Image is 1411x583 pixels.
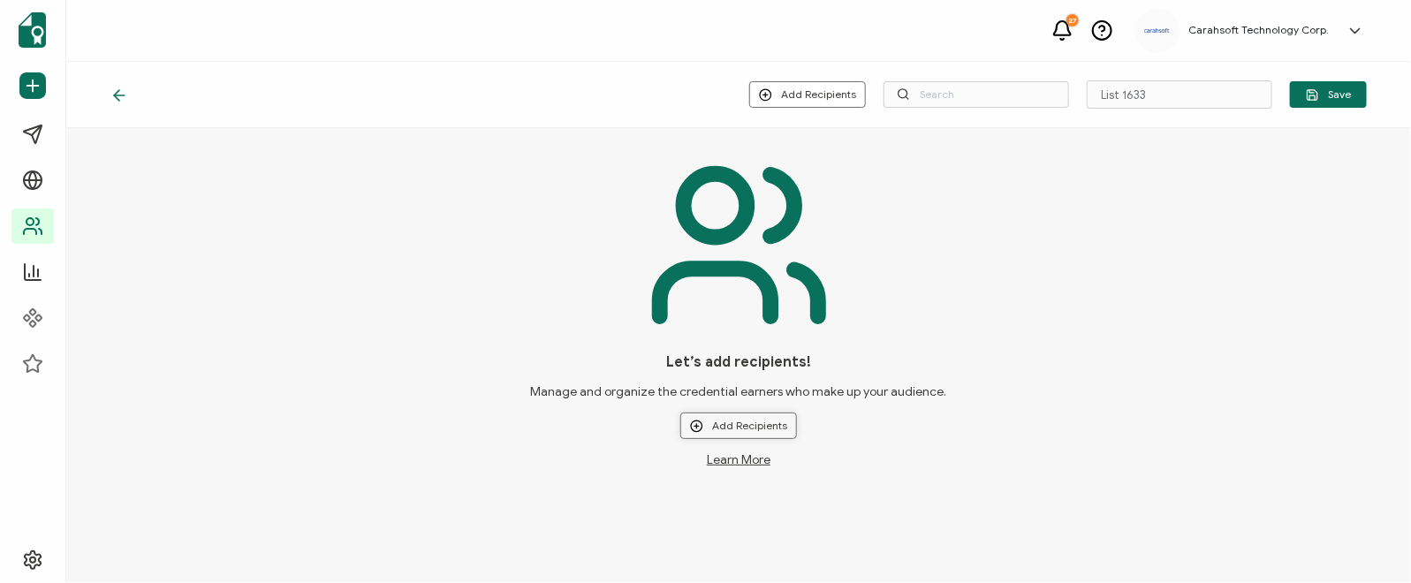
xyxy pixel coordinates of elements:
[680,413,797,439] button: Add Recipients
[1144,28,1171,34] img: a9ee5910-6a38-4b3f-8289-cffb42fa798b.svg
[1290,81,1367,108] button: Save
[527,384,950,399] span: Manage and organize the credential earners who make up your audience.
[1066,14,1079,26] div: 27
[1323,498,1411,583] iframe: Chat Widget
[19,12,46,48] img: sertifier-logomark-colored.svg
[1188,24,1329,36] h5: Carahsoft Technology Corp.
[1306,88,1351,102] span: Save
[666,353,811,371] h1: Let’s add recipients!
[1087,80,1272,109] input: List Title
[884,81,1069,108] input: Search
[749,81,866,108] button: Add Recipients
[707,452,770,467] a: Learn More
